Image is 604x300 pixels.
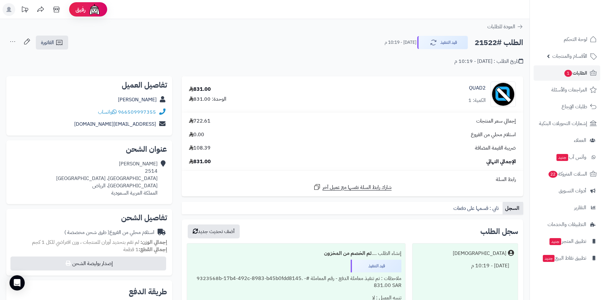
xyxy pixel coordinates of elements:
b: تم الخصم من المخزون [324,250,372,257]
span: العملاء [574,136,586,145]
h2: عنوان الشحن [11,145,167,153]
h2: طريقة الدفع [129,288,167,296]
img: no_image-90x90.png [491,82,516,107]
div: [DATE] - 10:19 م [416,260,514,272]
span: الفاتورة [41,39,54,46]
span: الأقسام والمنتجات [552,52,587,61]
span: الطلبات [564,69,587,77]
a: شارك رابط السلة نفسها مع عميل آخر [313,183,392,191]
div: رابط السلة [184,176,521,183]
span: الإجمالي النهائي [486,158,516,165]
a: أدوات التسويق [534,183,600,198]
a: إشعارات التحويلات البنكية [534,116,600,131]
div: 831.00 [189,86,211,93]
div: قيد التنفيذ [351,260,401,272]
h2: تفاصيل الشحن [11,214,167,222]
span: العودة للطلبات [487,23,515,30]
a: QUAD2 [469,84,486,92]
a: الفاتورة [36,36,68,50]
a: التقارير [534,200,600,215]
span: 22 [549,171,557,178]
span: لوحة التحكم [564,35,587,44]
span: وآتس آب [556,153,586,162]
a: 966509997355 [118,108,156,116]
a: التطبيقات والخدمات [534,217,600,232]
a: تحديثات المنصة [17,3,33,17]
a: السجل [503,202,523,215]
span: جديد [543,255,555,262]
h3: سجل الطلب [480,228,518,235]
a: العملاء [534,133,600,148]
span: استلام محلي من الفروع [471,131,516,138]
span: 722.61 [189,117,211,125]
span: السلات المتروكة [548,170,587,178]
span: رفيق [75,6,86,13]
a: [EMAIL_ADDRESS][DOMAIN_NAME] [74,120,156,128]
div: ملاحظات : تم تنفيذ معاملة الدفع - رقم المعاملة #9323568b-17b4-492c-8983-b45b0fdd8145. - 831.00 SAR [191,272,401,292]
div: استلام محلي من الفروع [64,229,154,236]
a: تطبيق نقاط البيعجديد [534,250,600,266]
span: طلبات الإرجاع [562,102,587,111]
a: تطبيق المتجرجديد [534,234,600,249]
h2: الطلب #21522 [475,36,523,49]
h2: تفاصيل العميل [11,81,167,89]
span: التطبيقات والخدمات [548,220,586,229]
strong: إجمالي القطع: [139,246,167,253]
a: الطلبات1 [534,65,600,81]
span: تطبيق المتجر [549,237,586,246]
span: شارك رابط السلة نفسها مع عميل آخر [322,184,392,191]
div: الوحدة: 831.00 [189,96,226,103]
a: واتساب [98,108,117,116]
a: العودة للطلبات [487,23,523,30]
a: السلات المتروكة22 [534,166,600,182]
span: 1 [564,70,572,77]
span: تطبيق نقاط البيع [542,254,586,263]
div: إنشاء الطلب .... [191,247,401,260]
a: وآتس آبجديد [534,150,600,165]
span: 831.00 [189,158,211,165]
span: 108.39 [189,144,211,152]
div: الكمية: 1 [468,97,486,104]
span: التقارير [574,203,586,212]
a: المراجعات والأسئلة [534,82,600,97]
a: لوحة التحكم [534,32,600,47]
a: تابي : قسمها على دفعات [451,202,503,215]
span: إشعارات التحويلات البنكية [539,119,587,128]
img: ai-face.png [88,3,101,16]
button: إصدار بوليصة الشحن [10,257,166,270]
button: قيد التنفيذ [417,36,468,49]
span: 0.00 [189,131,204,138]
span: جديد [549,238,561,245]
img: logo-2.png [561,5,598,18]
span: المراجعات والأسئلة [551,85,587,94]
a: طلبات الإرجاع [534,99,600,114]
a: [PERSON_NAME] [118,96,157,103]
span: أدوات التسويق [559,186,586,195]
span: لم تقم بتحديد أوزان للمنتجات ، وزن افتراضي للكل 1 كجم [32,238,139,246]
div: [PERSON_NAME] 2514 [GEOGRAPHIC_DATA]، [GEOGRAPHIC_DATA] [GEOGRAPHIC_DATA]، الرياض المملكة العربية... [56,160,158,197]
button: أضف تحديث جديد [188,224,240,238]
div: تاريخ الطلب : [DATE] - 10:19 م [454,58,523,65]
div: [DEMOGRAPHIC_DATA] [453,250,506,257]
small: [DATE] - 10:19 م [385,39,416,46]
div: Open Intercom Messenger [10,275,25,290]
span: ( طرق شحن مخصصة ) [64,229,109,236]
span: جديد [556,154,568,161]
span: إجمالي سعر المنتجات [476,117,516,125]
span: ضريبة القيمة المضافة [475,144,516,152]
small: 1 قطعة [123,246,167,253]
strong: إجمالي الوزن: [140,238,167,246]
